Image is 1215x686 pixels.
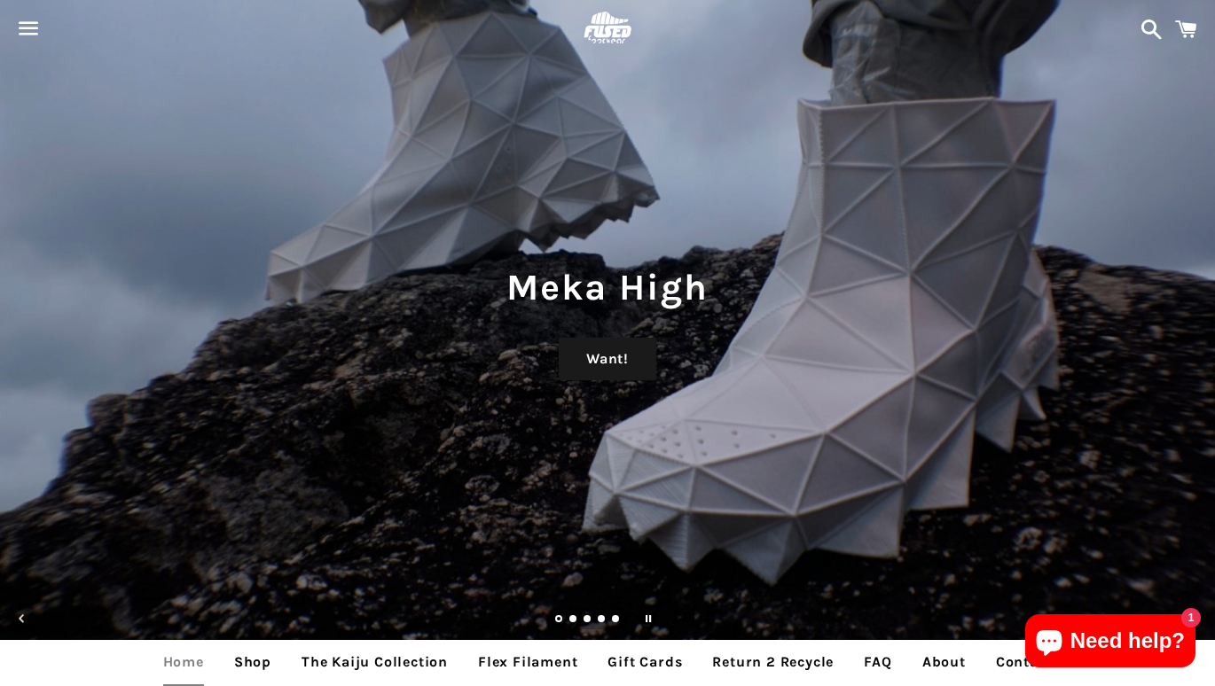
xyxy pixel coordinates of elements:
[594,640,695,684] a: Gift Cards
[3,599,42,638] button: Previous slide
[983,640,1066,684] a: Contact
[598,616,607,625] a: Load slide 4
[1020,614,1201,672] inbox-online-store-chat: Shopify online store chat
[612,616,621,625] a: Load slide 5
[1173,599,1212,638] button: Next slide
[629,599,668,638] button: Pause slideshow
[569,616,578,625] a: Load slide 2
[559,338,656,380] a: Want!
[699,640,847,684] a: Return 2 Recycle
[288,640,461,684] a: The Kaiju Collection
[555,616,564,625] a: Slide 1, current
[584,616,592,625] a: Load slide 3
[465,640,591,684] a: Flex Filament
[909,640,979,684] a: About
[850,640,905,684] a: FAQ
[150,640,217,684] a: Home
[221,640,285,684] a: Shop
[18,261,1197,313] h1: Meka High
